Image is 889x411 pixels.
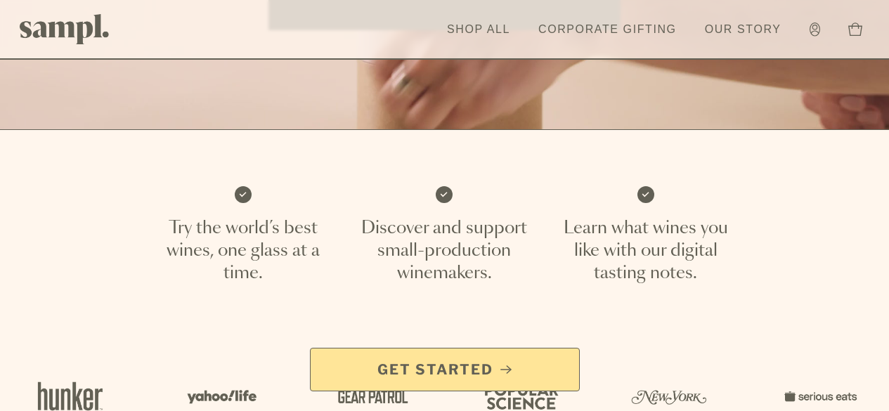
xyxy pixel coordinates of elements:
[562,217,729,285] p: Learn what wines you like with our digital tasting notes.
[531,14,684,45] a: Corporate Gifting
[310,348,580,391] a: Get Started
[440,14,517,45] a: Shop All
[698,14,789,45] a: Our Story
[361,217,528,285] p: Discover and support small-production winemakers.
[160,217,327,285] p: Try the world’s best wines, one glass at a time.
[377,360,493,379] span: Get Started
[20,14,110,44] img: Sampl logo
